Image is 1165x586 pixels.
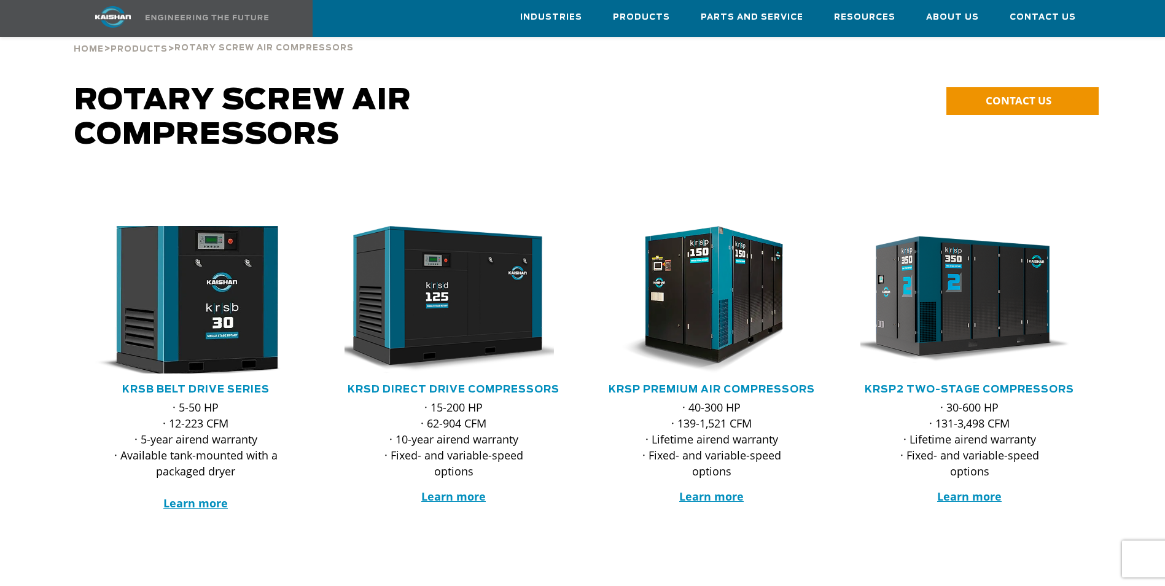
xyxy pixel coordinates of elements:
p: · 15-200 HP · 62-904 CFM · 10-year airend warranty · Fixed- and variable-speed options [369,399,539,479]
img: krsp350 [851,226,1070,373]
a: KRSP2 Two-Stage Compressors [865,385,1074,394]
a: Resources [834,1,895,34]
a: Products [613,1,670,34]
a: KRSD Direct Drive Compressors [348,385,559,394]
a: Learn more [421,489,486,504]
img: krsb30 [66,219,307,381]
div: krsp150 [602,226,821,373]
span: About Us [926,10,979,25]
span: CONTACT US [986,93,1051,107]
p: · 5-50 HP · 12-223 CFM · 5-year airend warranty · Available tank-mounted with a packaged dryer [111,399,281,511]
span: Industries [520,10,582,25]
a: Learn more [163,496,228,510]
img: Engineering the future [146,15,268,20]
a: KRSP Premium Air Compressors [609,385,815,394]
span: Parts and Service [701,10,803,25]
a: Home [74,43,104,54]
a: Contact Us [1010,1,1076,34]
a: CONTACT US [946,87,1099,115]
a: Learn more [937,489,1002,504]
span: Home [74,45,104,53]
span: Resources [834,10,895,25]
span: Rotary Screw Air Compressors [174,44,354,52]
a: KRSB Belt Drive Series [122,385,270,394]
a: Products [111,43,168,54]
a: Industries [520,1,582,34]
span: Contact Us [1010,10,1076,25]
div: krsd125 [345,226,563,373]
span: Products [111,45,168,53]
a: About Us [926,1,979,34]
img: krsp150 [593,226,812,373]
p: · 30-600 HP · 131-3,498 CFM · Lifetime airend warranty · Fixed- and variable-speed options [885,399,1054,479]
div: krsp350 [860,226,1079,373]
p: · 40-300 HP · 139-1,521 CFM · Lifetime airend warranty · Fixed- and variable-speed options [627,399,797,479]
div: krsb30 [87,226,305,373]
img: krsd125 [335,226,554,373]
span: Products [613,10,670,25]
img: kaishan logo [67,6,159,28]
a: Parts and Service [701,1,803,34]
a: Learn more [679,489,744,504]
span: Rotary Screw Air Compressors [74,86,411,150]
